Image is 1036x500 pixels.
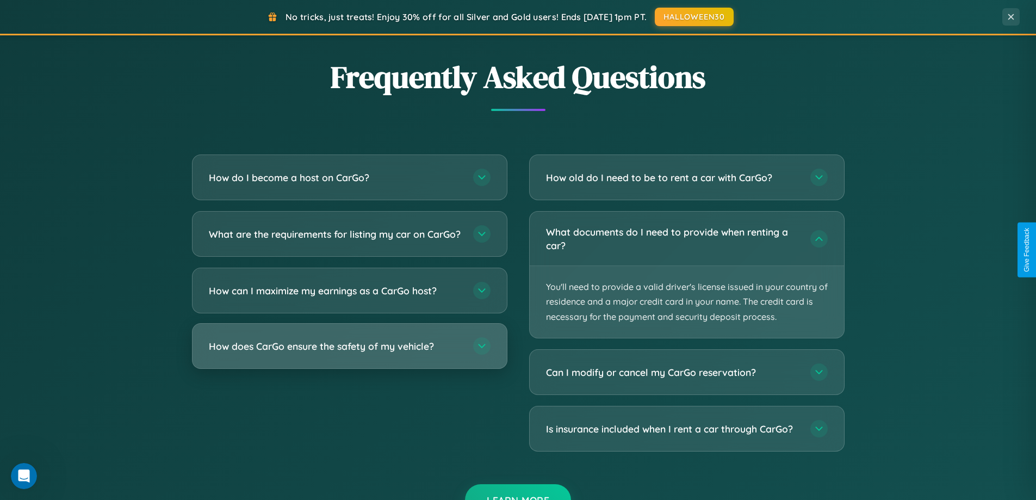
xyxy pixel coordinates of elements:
[209,339,462,353] h3: How does CarGo ensure the safety of my vehicle?
[546,225,799,252] h3: What documents do I need to provide when renting a car?
[192,56,845,98] h2: Frequently Asked Questions
[209,227,462,241] h3: What are the requirements for listing my car on CarGo?
[546,171,799,184] h3: How old do I need to be to rent a car with CarGo?
[655,8,734,26] button: HALLOWEEN30
[530,266,844,338] p: You'll need to provide a valid driver's license issued in your country of residence and a major c...
[209,284,462,298] h3: How can I maximize my earnings as a CarGo host?
[209,171,462,184] h3: How do I become a host on CarGo?
[1023,228,1031,272] div: Give Feedback
[11,463,37,489] iframe: Intercom live chat
[546,422,799,436] h3: Is insurance included when I rent a car through CarGo?
[546,366,799,379] h3: Can I modify or cancel my CarGo reservation?
[286,11,647,22] span: No tricks, just treats! Enjoy 30% off for all Silver and Gold users! Ends [DATE] 1pm PT.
